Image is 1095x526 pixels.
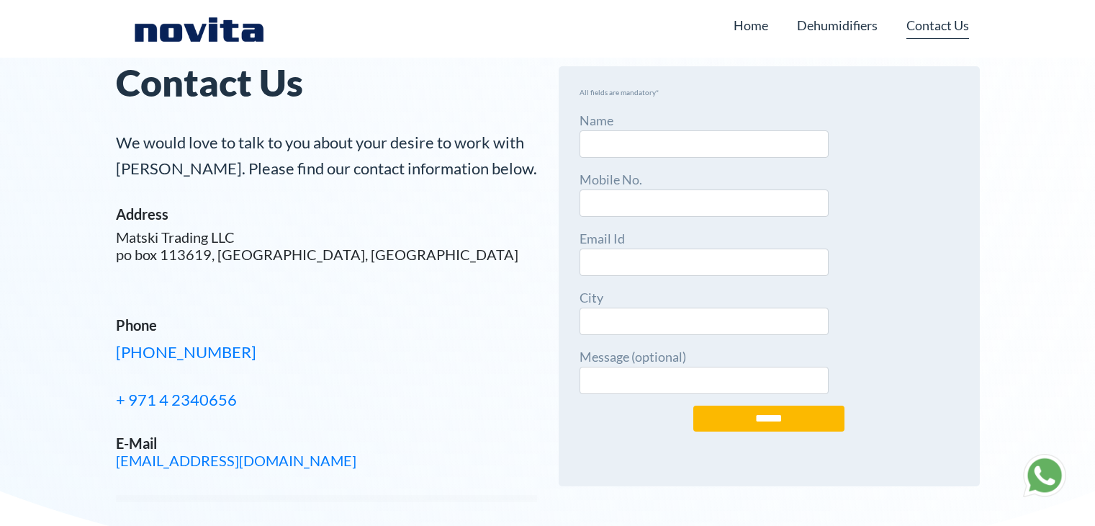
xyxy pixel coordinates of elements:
[580,287,829,335] label: City
[580,367,829,394] input: Message (optional)
[580,169,829,217] label: Mobile No.
[580,87,959,99] p: All fields are mandatory*
[116,316,157,334] strong: Phone
[734,12,768,39] a: Home
[116,130,537,182] p: We would love to talk to you about your desire to work with [PERSON_NAME]. Please find our contac...
[116,60,303,104] strong: Contact Us
[116,434,157,452] strong: E-Mail
[116,390,237,409] a: + 971 4 2340656
[580,110,959,454] form: Contact form
[580,190,829,217] input: Mobile No.
[116,205,168,223] strong: Address
[580,347,829,394] label: Message (optional)
[116,228,537,263] h5: Matski Trading LLC po box 113619, [GEOGRAPHIC_DATA], [GEOGRAPHIC_DATA]
[127,14,271,43] img: Novita
[580,110,829,158] label: Name
[580,228,829,276] label: Email Id
[580,249,829,276] input: Email Id
[797,12,878,39] a: Dehumidifiers
[906,12,969,39] a: Contact Us
[580,130,829,158] input: Name
[116,452,356,469] a: [EMAIL_ADDRESS][DOMAIN_NAME]
[580,308,829,335] input: City
[116,342,256,362] a: [PHONE_NUMBER]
